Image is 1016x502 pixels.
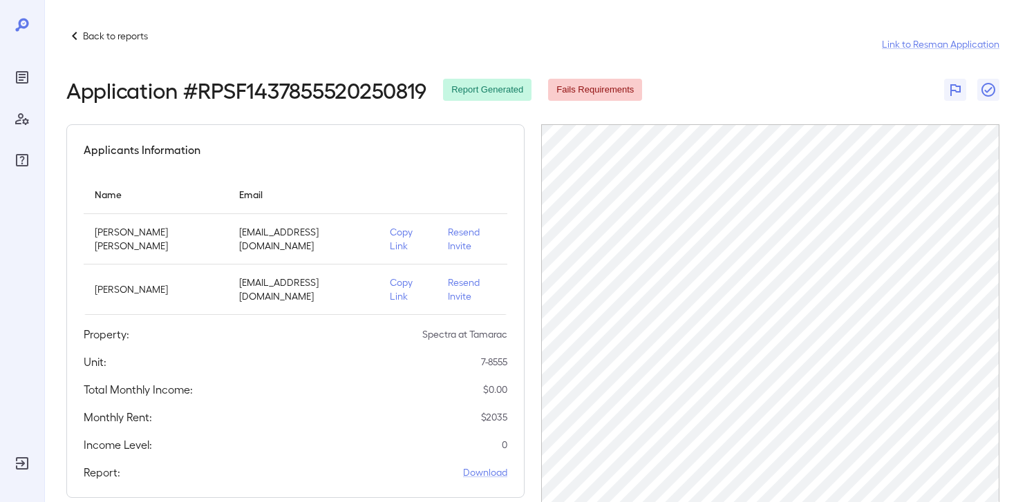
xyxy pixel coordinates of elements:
[548,84,642,97] span: Fails Requirements
[84,175,507,315] table: simple table
[84,409,152,425] h5: Monthly Rent:
[239,276,368,303] p: [EMAIL_ADDRESS][DOMAIN_NAME]
[84,175,228,214] th: Name
[882,37,999,51] a: Link to Resman Application
[422,327,507,341] p: Spectra at Tamarac
[11,108,33,130] div: Manage Users
[448,276,496,303] p: Resend Invite
[390,276,426,303] p: Copy Link
[239,225,368,253] p: [EMAIL_ADDRESS][DOMAIN_NAME]
[84,464,120,481] h5: Report:
[84,354,106,370] h5: Unit:
[11,452,33,474] div: Log Out
[481,355,507,369] p: 7-8555
[11,149,33,171] div: FAQ
[463,465,507,479] a: Download
[944,79,966,101] button: Flag Report
[977,79,999,101] button: Close Report
[228,175,379,214] th: Email
[83,29,148,43] p: Back to reports
[481,410,507,424] p: $ 2035
[448,225,496,253] p: Resend Invite
[66,77,426,102] h2: Application # RPSF1437855520250819
[84,436,152,453] h5: Income Level:
[84,381,193,398] h5: Total Monthly Income:
[483,383,507,396] p: $ 0.00
[390,225,426,253] p: Copy Link
[11,66,33,88] div: Reports
[84,326,129,342] h5: Property:
[443,84,531,97] span: Report Generated
[84,142,200,158] h5: Applicants Information
[95,282,217,296] p: [PERSON_NAME]
[502,438,507,452] p: 0
[95,225,217,253] p: [PERSON_NAME] [PERSON_NAME]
